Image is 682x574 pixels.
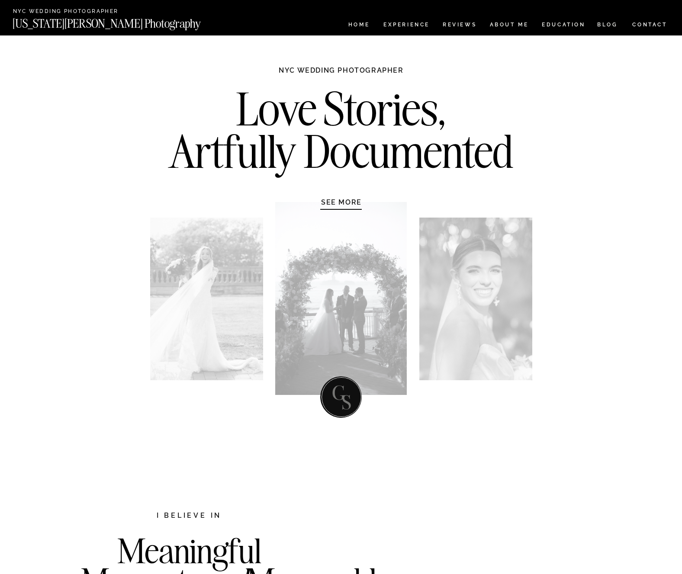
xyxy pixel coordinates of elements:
a: NYC Wedding Photographer [13,9,143,15]
h1: NYC WEDDING PHOTOGRAPHER [260,66,422,83]
a: REVIEWS [443,22,475,29]
a: [US_STATE][PERSON_NAME] Photography [13,18,230,25]
a: Experience [383,22,429,29]
h2: I believe in [111,510,267,522]
a: SEE MORE [300,198,383,206]
h2: Love Stories, Artfully Documented [160,88,523,179]
a: HOME [347,22,371,29]
a: CONTACT [632,20,668,29]
a: EDUCATION [541,22,586,29]
a: ABOUT ME [489,22,529,29]
a: BLOG [597,22,618,29]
